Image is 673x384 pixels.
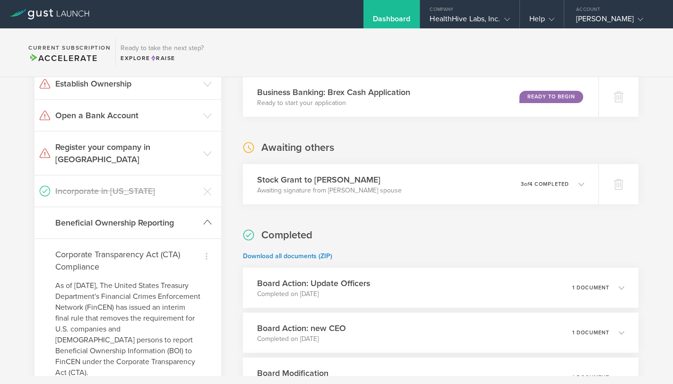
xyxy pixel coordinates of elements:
div: Dashboard [373,14,411,28]
a: Download all documents (ZIP) [243,252,332,260]
h2: Awaiting others [261,141,334,155]
p: Ready to start your application [257,98,410,108]
h3: Open a Bank Account [55,109,198,122]
p: Awaiting signature from [PERSON_NAME] spouse [257,186,402,195]
div: Ready to take the next step?ExploreRaise [115,38,208,67]
h3: Board Action: Update Officers [257,277,370,289]
p: 1 document [572,285,609,290]
h3: Ready to take the next step? [121,45,204,52]
h3: Board Modification [257,367,328,379]
h3: Establish Ownership [55,78,198,90]
div: HealthHive Labs, Inc. [430,14,509,28]
div: Explore [121,54,204,62]
em: of [524,181,529,187]
span: Raise [150,55,175,61]
div: Ready to Begin [519,91,583,103]
h3: Board Action: new CEO [257,322,346,334]
p: As of [DATE], The United States Treasury Department's Financial Crimes Enforcement Network (FinCE... [55,280,200,378]
h4: Corporate Transparency Act (CTA) Compliance [55,248,200,273]
h3: Stock Grant to [PERSON_NAME] [257,174,402,186]
p: 3 4 completed [521,182,569,187]
h3: Beneficial Ownership Reporting [55,217,198,229]
p: Completed on [DATE] [257,289,370,299]
h3: Incorporate in [US_STATE] [55,185,198,197]
h2: Completed [261,228,312,242]
h3: Register your company in [GEOGRAPHIC_DATA] [55,141,198,166]
p: 1 document [572,330,609,335]
h3: Business Banking: Brex Cash Application [257,86,410,98]
div: [PERSON_NAME] [576,14,656,28]
p: Completed on [DATE] [257,334,346,344]
h2: Current Subscription [28,45,111,51]
p: 1 document [572,375,609,380]
span: Accelerate [28,53,97,63]
div: Help [529,14,554,28]
div: Business Banking: Brex Cash ApplicationReady to start your applicationReady to Begin [243,77,598,117]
